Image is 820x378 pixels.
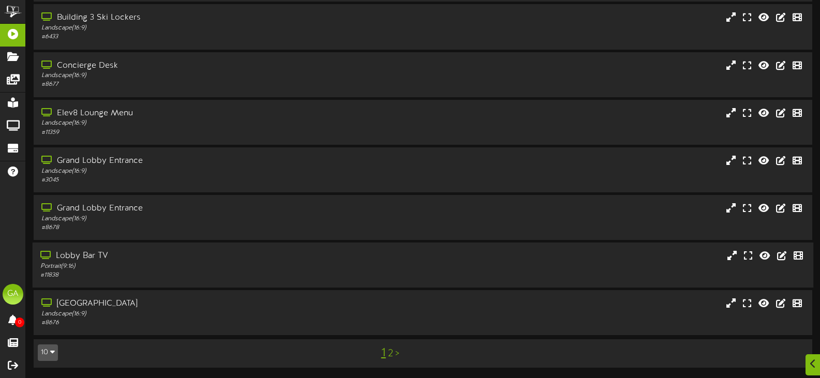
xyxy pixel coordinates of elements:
div: # 8678 [41,223,350,232]
div: Lobby Bar TV [40,250,350,262]
div: # 8677 [41,80,350,89]
div: Elev8 Lounge Menu [41,108,350,119]
div: Concierge Desk [41,60,350,72]
div: Portrait ( 9:16 ) [40,262,350,271]
div: # 11359 [41,128,350,137]
div: Grand Lobby Entrance [41,155,350,167]
a: 1 [381,346,386,360]
div: Landscape ( 16:9 ) [41,310,350,319]
div: # 3045 [41,176,350,185]
a: 2 [388,348,393,359]
div: Landscape ( 16:9 ) [41,24,350,33]
div: Landscape ( 16:9 ) [41,71,350,80]
div: # 6433 [41,33,350,41]
button: 10 [38,344,58,361]
div: [GEOGRAPHIC_DATA] [41,298,350,310]
div: Landscape ( 16:9 ) [41,167,350,176]
div: GA [3,284,23,305]
span: 0 [15,317,24,327]
div: Landscape ( 16:9 ) [41,215,350,223]
div: # 11838 [40,271,350,280]
a: > [395,348,399,359]
div: Landscape ( 16:9 ) [41,119,350,128]
div: Grand Lobby Entrance [41,203,350,215]
div: Building 3 Ski Lockers [41,12,350,24]
div: # 8676 [41,319,350,327]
